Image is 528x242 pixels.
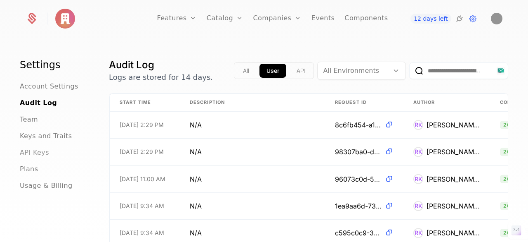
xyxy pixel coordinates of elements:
[325,94,403,111] th: Request ID
[413,147,423,157] div: RK
[413,174,423,184] div: RK
[120,175,165,183] span: [DATE] 11:00 AM
[500,121,518,129] span: 200
[468,14,478,24] a: Settings
[427,120,480,130] div: [PERSON_NAME]
[20,148,49,158] a: API Keys
[20,81,78,91] a: Account Settings
[120,148,164,156] span: [DATE] 2:29 PM
[413,228,423,238] div: RK
[120,229,164,237] span: [DATE] 9:34 AM
[120,202,164,210] span: [DATE] 9:34 AM
[180,94,325,111] th: Description
[234,62,314,79] div: Text alignment
[491,13,502,24] button: Open user button
[20,115,38,125] a: Team
[190,228,202,238] span: N/A
[335,228,382,238] span: c595c0c9-3adb-463c-9465-e16ae1e757ba
[427,228,480,238] div: [PERSON_NAME]
[20,131,72,141] a: Keys and Traits
[109,58,213,72] h1: Audit Log
[335,120,382,130] span: 8c6fb454-a1c4-43e3-a414-27f18587326a
[490,94,527,111] th: Code
[190,174,202,184] span: N/A
[190,147,202,157] span: N/A
[491,13,502,24] img: Robert Kiyosaki
[20,98,57,108] a: Audit Log
[500,148,518,156] span: 200
[120,121,164,129] span: [DATE] 2:29 PM
[290,64,312,78] button: api
[236,64,256,78] button: all
[413,120,423,130] div: RK
[335,147,382,157] span: 98307ba0-d4af-41bf-9fb8-7c8ea0f535f4
[20,164,38,174] a: Plans
[427,174,480,184] div: [PERSON_NAME]
[20,58,89,191] nav: Main
[20,181,73,191] a: Usage & Billing
[403,94,490,111] th: Author
[190,201,202,211] span: N/A
[55,9,75,29] img: celebal
[190,120,202,130] span: N/A
[410,14,451,24] a: 12 days left
[335,201,382,211] span: 1ea9aa6d-7352-483e-8f36-999a927fe806
[500,202,518,210] span: 200
[109,72,213,83] p: Logs are stored for 14 days.
[500,229,518,237] span: 200
[427,147,480,157] div: [PERSON_NAME]
[335,174,382,184] span: 96073c0d-5c71-4b5c-a127-7f4baaa54490
[110,94,180,111] th: Start Time
[259,64,286,78] button: app
[413,201,423,211] div: RK
[500,175,518,183] span: 200
[427,201,480,211] div: [PERSON_NAME]
[20,58,89,72] h1: Settings
[455,14,464,24] a: Integrations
